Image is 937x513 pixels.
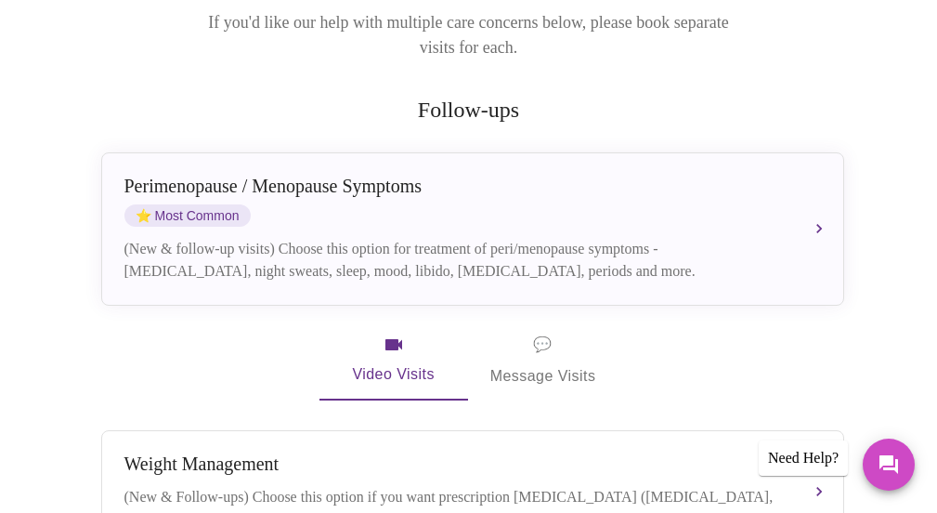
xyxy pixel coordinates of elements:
span: message [533,332,552,358]
p: If you'd like our help with multiple care concerns below, please book separate visits for each. [183,10,755,60]
button: Messages [863,439,915,491]
div: Need Help? [759,441,848,476]
button: Perimenopause / Menopause SymptomsstarMost Common(New & follow-up visits) Choose this option for ... [101,152,844,306]
span: Message Visits [490,332,596,389]
div: Weight Management [124,454,784,475]
div: Perimenopause / Menopause Symptoms [124,176,784,197]
div: (New & follow-up visits) Choose this option for treatment of peri/menopause symptoms - [MEDICAL_D... [124,238,784,283]
span: Most Common [124,204,251,227]
h2: Follow-ups [98,98,840,123]
span: star [136,208,151,223]
span: Video Visits [342,334,446,388]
